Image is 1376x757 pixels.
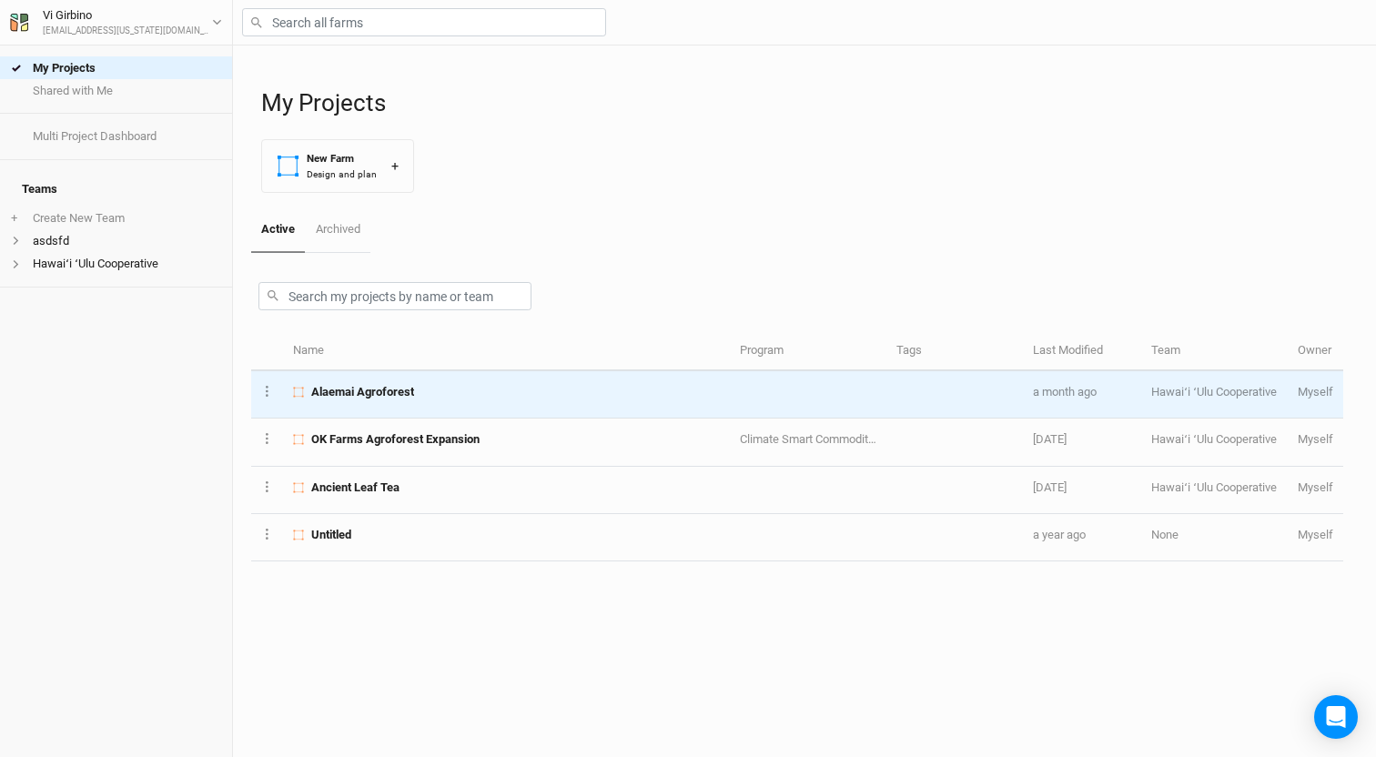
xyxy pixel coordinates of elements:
[1033,480,1067,494] span: Feb 6, 2025 11:16 AM
[261,89,1358,117] h1: My Projects
[391,156,399,176] div: +
[1288,332,1343,371] th: Owner
[1298,528,1333,541] span: dgirbino@hawaii.edu
[11,171,221,207] h4: Teams
[311,479,400,496] span: Ancient Leaf Tea
[311,384,414,400] span: Alaemai Agroforest
[1141,371,1287,419] td: Hawaiʻi ʻUlu Cooperative
[1033,385,1097,399] span: Jul 15, 2025 3:37 PM
[261,139,414,193] button: New FarmDesign and plan+
[305,207,369,251] a: Archived
[1298,480,1333,494] span: dgirbino@hawaii.edu
[1314,695,1358,739] div: Open Intercom Messenger
[740,432,884,446] span: Climate Smart Commodities
[9,5,223,38] button: Vi Girbino[EMAIL_ADDRESS][US_STATE][DOMAIN_NAME]
[730,332,886,371] th: Program
[1298,432,1333,446] span: dgirbino@hawaii.edu
[307,167,377,181] div: Design and plan
[311,431,480,448] span: OK Farms Agroforest Expansion
[311,527,351,543] span: Untitled
[242,8,606,36] input: Search all farms
[1141,514,1287,561] td: None
[251,207,305,253] a: Active
[1141,419,1287,466] td: Hawaiʻi ʻUlu Cooperative
[886,332,1023,371] th: Tags
[1298,385,1333,399] span: dgirbino@hawaii.edu
[11,211,17,226] span: +
[1033,528,1086,541] span: Sep 11, 2024 3:34 PM
[258,282,531,310] input: Search my projects by name or team
[43,25,212,38] div: [EMAIL_ADDRESS][US_STATE][DOMAIN_NAME]
[1033,432,1067,446] span: May 14, 2025 9:57 AM
[43,6,212,25] div: Vi Girbino
[1023,332,1141,371] th: Last Modified
[307,151,377,167] div: New Farm
[283,332,730,371] th: Name
[1141,332,1287,371] th: Team
[1141,467,1287,514] td: Hawaiʻi ʻUlu Cooperative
